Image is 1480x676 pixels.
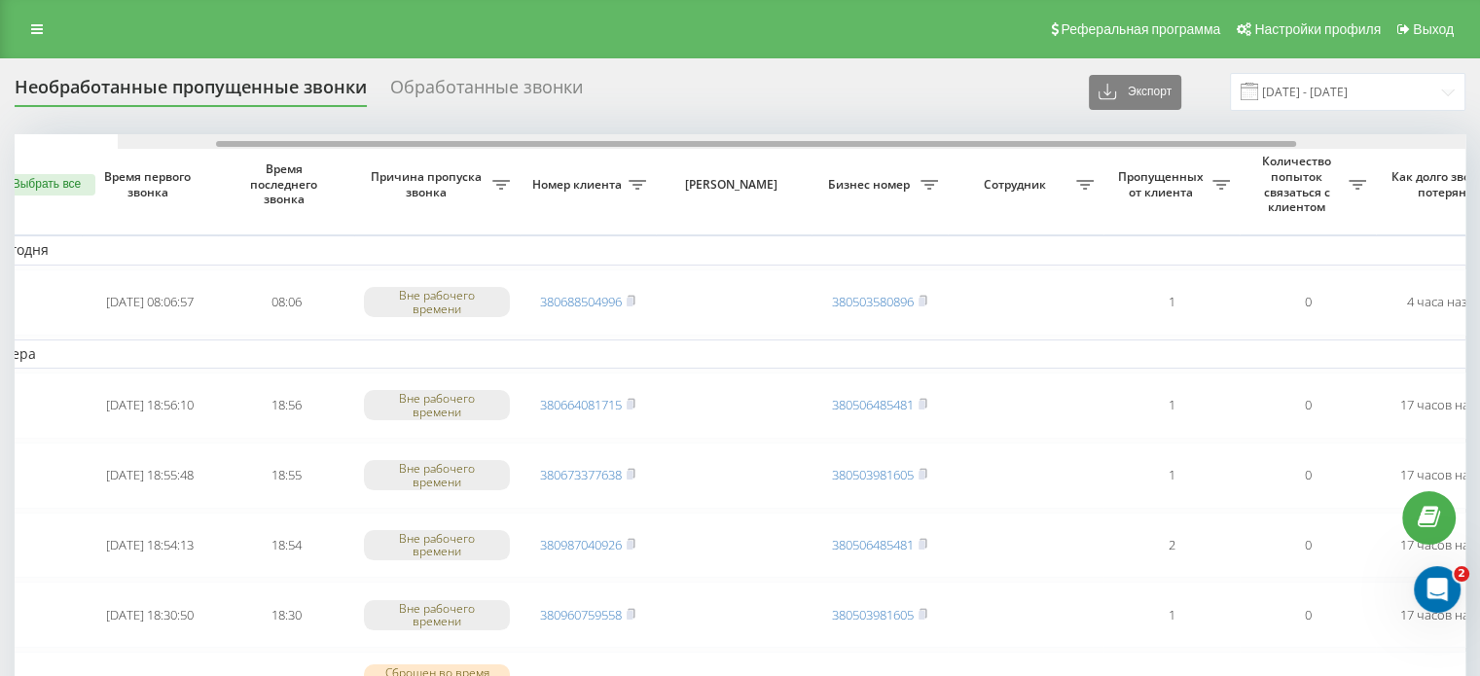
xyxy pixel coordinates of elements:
[1240,582,1376,648] td: 0
[1103,513,1240,579] td: 2
[1454,566,1469,582] span: 2
[97,169,202,199] span: Время первого звонка
[832,536,914,553] a: 380506485481
[1414,566,1461,613] iframe: Intercom live chat
[832,466,914,483] a: 380503981605
[218,443,354,509] td: 18:55
[540,396,622,413] a: 380664081715
[390,77,583,107] div: Обработанные звонки
[832,293,914,310] a: 380503580896
[540,466,622,483] a: 380673377638
[821,177,920,193] span: Бизнес номер
[364,287,510,316] div: Вне рабочего времени
[832,606,914,623] a: 380503981605
[1240,373,1376,439] td: 0
[1413,21,1454,37] span: Выход
[82,513,218,579] td: [DATE] 18:54:13
[1089,75,1181,110] button: Экспорт
[364,390,510,419] div: Вне рабочего времени
[364,169,492,199] span: Причина пропуска звонка
[218,513,354,579] td: 18:54
[1240,269,1376,336] td: 0
[1103,269,1240,336] td: 1
[672,177,795,193] span: [PERSON_NAME]
[1103,582,1240,648] td: 1
[1061,21,1220,37] span: Реферальная программа
[1103,443,1240,509] td: 1
[218,582,354,648] td: 18:30
[82,373,218,439] td: [DATE] 18:56:10
[1240,513,1376,579] td: 0
[1240,443,1376,509] td: 0
[82,582,218,648] td: [DATE] 18:30:50
[218,269,354,336] td: 08:06
[957,177,1076,193] span: Сотрудник
[1113,169,1212,199] span: Пропущенных от клиента
[832,396,914,413] a: 380506485481
[540,293,622,310] a: 380688504996
[82,443,218,509] td: [DATE] 18:55:48
[540,536,622,553] a: 380987040926
[1254,21,1381,37] span: Настройки профиля
[364,530,510,559] div: Вне рабочего времени
[540,606,622,623] a: 380960759558
[15,77,367,107] div: Необработанные пропущенные звонки
[364,600,510,629] div: Вне рабочего времени
[218,373,354,439] td: 18:56
[364,460,510,489] div: Вне рабочего времени
[234,161,339,207] span: Время последнего звонка
[1249,154,1349,214] span: Количество попыток связаться с клиентом
[1103,373,1240,439] td: 1
[529,177,629,193] span: Номер клиента
[82,269,218,336] td: [DATE] 08:06:57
